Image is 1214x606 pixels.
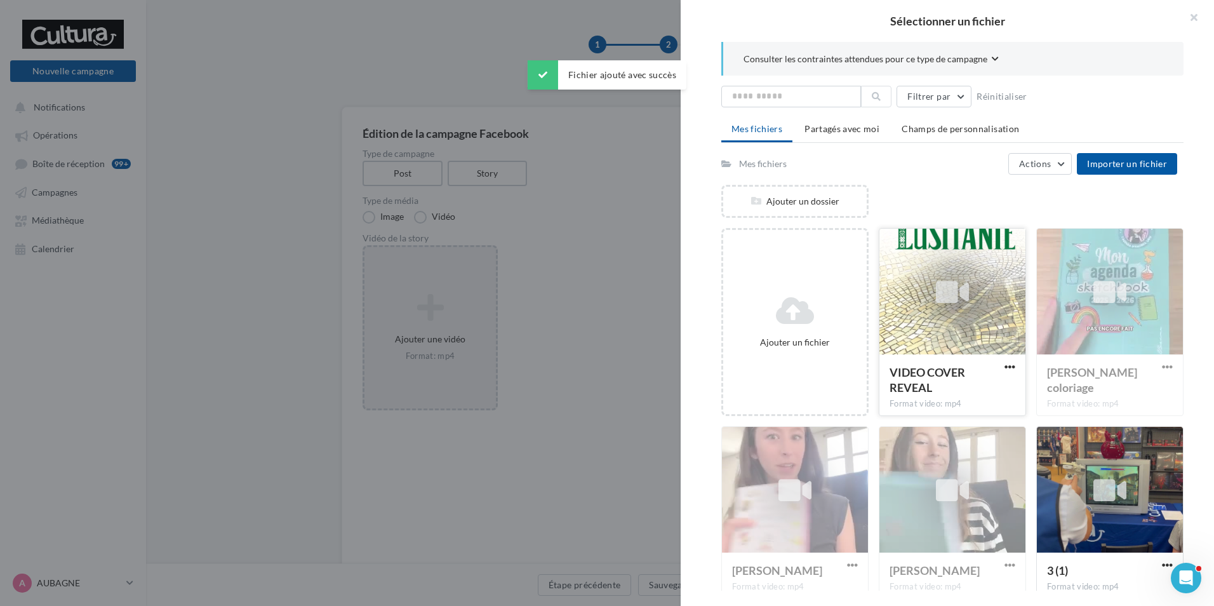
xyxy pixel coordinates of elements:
[1047,581,1173,593] div: Format video: mp4
[1008,153,1072,175] button: Actions
[723,195,867,208] div: Ajouter un dossier
[1047,563,1068,577] span: 3 (1)
[804,123,879,134] span: Partagés avec moi
[744,52,999,68] button: Consulter les contraintes attendues pour ce type de campagne
[701,15,1194,27] h2: Sélectionner un fichier
[528,60,686,90] div: Fichier ajouté avec succès
[971,89,1032,104] button: Réinitialiser
[739,158,787,170] div: Mes fichiers
[744,53,987,65] span: Consulter les contraintes attendues pour ce type de campagne
[902,123,1019,134] span: Champs de personnalisation
[1087,158,1167,169] span: Importer un fichier
[890,365,965,394] span: VIDEO COVER REVEAL
[1077,153,1177,175] button: Importer un fichier
[1171,563,1201,593] iframe: Intercom live chat
[890,398,1015,410] div: Format video: mp4
[1019,158,1051,169] span: Actions
[731,123,782,134] span: Mes fichiers
[897,86,971,107] button: Filtrer par
[728,336,862,349] div: Ajouter un fichier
